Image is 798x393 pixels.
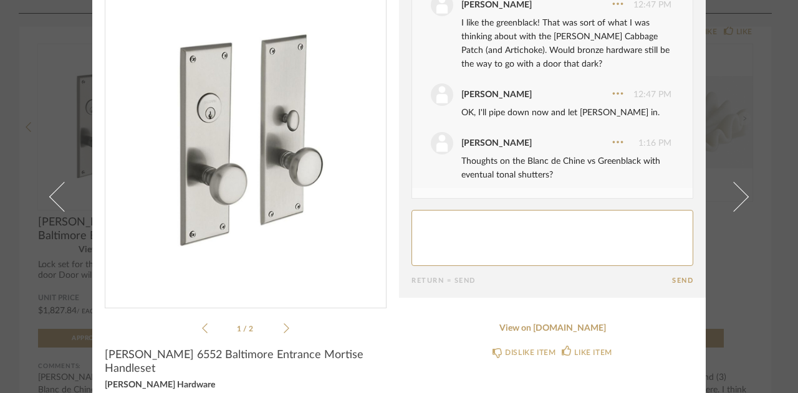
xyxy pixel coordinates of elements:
span: 2 [249,325,255,333]
div: [PERSON_NAME] [461,136,532,150]
div: DISLIKE ITEM [505,346,555,359]
div: Thoughts on the Blanc de Chine vs Greenblack with eventual tonal shutters? [461,154,671,182]
button: Send [672,277,693,285]
span: [PERSON_NAME] 6552 Baltimore Entrance Mortise Handleset [105,348,387,376]
div: [PERSON_NAME] [461,88,532,102]
a: View on [DOMAIN_NAME] [411,323,693,334]
span: 1 [237,325,243,333]
div: [PERSON_NAME] Hardware [105,381,387,391]
div: 12:47 PM [431,83,671,106]
div: 1:16 PM [431,132,671,154]
div: OK, I'll pipe down now and let [PERSON_NAME] in. [461,106,671,120]
div: LIKE ITEM [574,346,612,359]
div: I like the greenblack! That was sort of what I was thinking about with the [PERSON_NAME] Cabbage ... [461,16,671,71]
span: / [243,325,249,333]
div: Return = Send [411,277,672,285]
